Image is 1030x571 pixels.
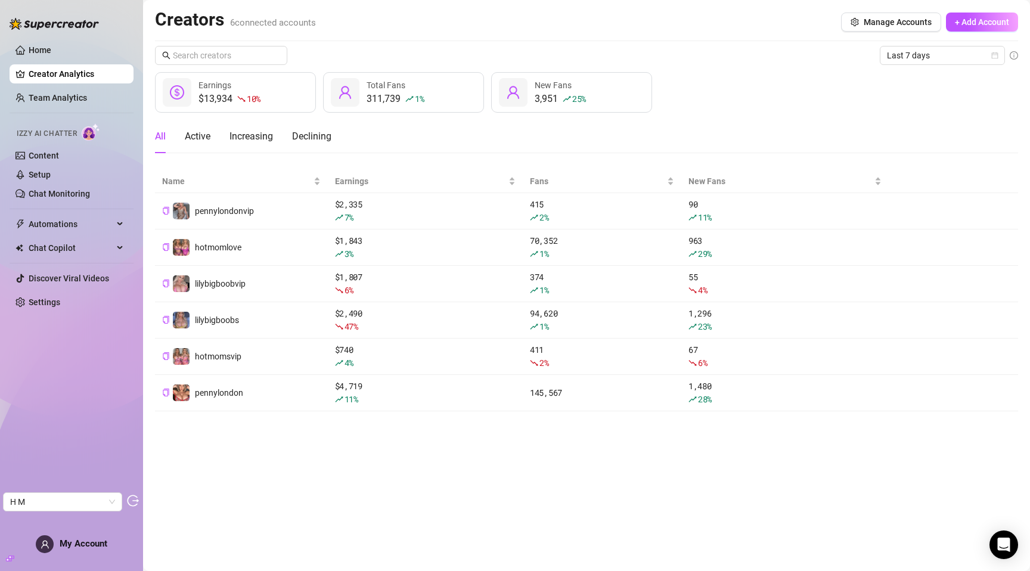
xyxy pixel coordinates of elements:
div: Active [185,129,210,144]
span: 1 % [539,321,548,332]
button: Copy Creator ID [162,315,170,324]
a: Home [29,45,51,55]
span: Name [162,175,311,188]
a: Team Analytics [29,93,87,103]
div: $ 2,335 [335,198,516,224]
span: 47 % [345,321,358,332]
span: copy [162,207,170,215]
span: New Fans [688,175,872,188]
span: lilybigboobvip [195,279,246,288]
span: rise [335,395,343,404]
span: rise [530,286,538,294]
span: Earnings [335,175,506,188]
div: $ 1,807 [335,271,516,297]
div: 145,567 [530,386,674,399]
span: 4 % [698,284,707,296]
span: fall [688,286,697,294]
img: pennylondon [173,384,190,401]
span: user [338,85,352,100]
a: Creator Analytics [29,64,124,83]
span: copy [162,389,170,396]
img: hotmomlove [173,239,190,256]
span: rise [530,322,538,331]
a: Settings [29,297,60,307]
div: 70,352 [530,234,674,260]
span: search [162,51,170,60]
span: 1 % [539,284,548,296]
span: info-circle [1010,51,1018,60]
span: dollar-circle [170,85,184,100]
span: 6 % [698,357,707,368]
span: rise [530,213,538,222]
span: 4 % [345,357,353,368]
span: rise [335,250,343,258]
div: 90 [688,198,882,224]
button: Copy Creator ID [162,388,170,397]
span: logout [127,495,139,507]
span: copy [162,316,170,324]
span: 28 % [698,393,712,405]
div: All [155,129,166,144]
span: calendar [991,52,998,59]
span: user [506,85,520,100]
div: 963 [688,234,882,260]
span: rise [688,213,697,222]
span: Manage Accounts [864,17,932,27]
span: 2 % [539,357,548,368]
span: 11 % [345,393,358,405]
a: Discover Viral Videos [29,274,109,283]
span: Fans [530,175,665,188]
a: Content [29,151,59,160]
div: 67 [688,343,882,370]
span: 10 % [247,93,260,104]
span: 1 % [415,93,424,104]
a: Setup [29,170,51,179]
span: rise [405,95,414,103]
div: Open Intercom Messenger [989,530,1018,559]
button: Copy Creator ID [162,206,170,215]
img: AI Chatter [82,123,100,141]
img: Chat Copilot [15,244,23,252]
div: 3,951 [535,92,586,106]
span: lilybigboobs [195,315,239,325]
img: hotmomsvip [173,348,190,365]
span: copy [162,243,170,251]
span: 11 % [698,212,712,223]
img: pennylondonvip [173,203,190,219]
span: Earnings [198,80,231,90]
th: New Fans [681,170,889,193]
span: build [6,554,14,563]
span: rise [563,95,571,103]
button: Copy Creator ID [162,279,170,288]
span: 1 % [539,248,548,259]
span: Last 7 days [887,46,998,64]
span: 23 % [698,321,712,332]
span: Chat Copilot [29,238,113,257]
span: My Account [60,538,107,549]
div: $ 4,719 [335,380,516,406]
th: Name [155,170,328,193]
div: $ 2,490 [335,307,516,333]
span: New Fans [535,80,572,90]
div: 1,296 [688,307,882,333]
span: + Add Account [955,17,1009,27]
span: fall [335,322,343,331]
span: rise [335,213,343,222]
div: 55 [688,271,882,297]
span: thunderbolt [15,219,25,229]
div: 94,620 [530,307,674,333]
span: hotmomlove [195,243,241,252]
button: Copy Creator ID [162,243,170,252]
span: 29 % [698,248,712,259]
button: Manage Accounts [841,13,941,32]
span: 2 % [539,212,548,223]
div: $ 1,843 [335,234,516,260]
span: copy [162,352,170,360]
span: 7 % [345,212,353,223]
h2: Creators [155,8,316,31]
img: lilybigboobvip [173,275,190,292]
span: 3 % [345,248,353,259]
div: 411 [530,343,674,370]
span: 6 connected accounts [230,17,316,28]
div: Declining [292,129,331,144]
